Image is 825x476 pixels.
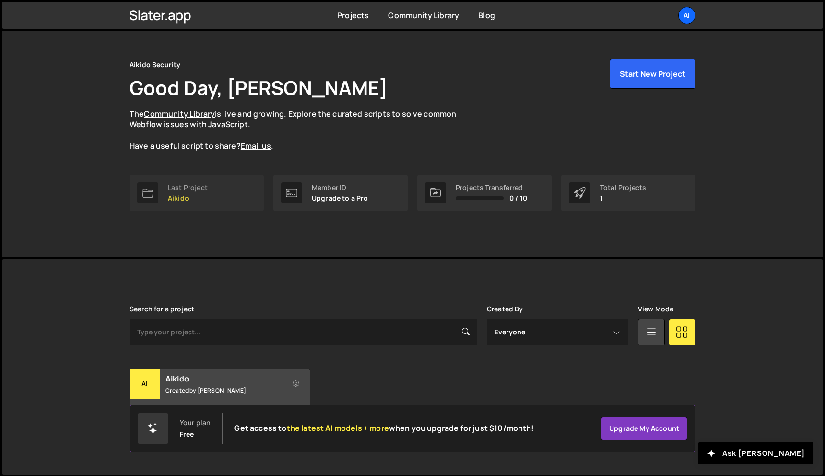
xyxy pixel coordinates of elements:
span: the latest AI models + more [287,423,389,433]
label: View Mode [638,305,673,313]
span: 0 / 10 [509,194,527,202]
a: Last Project Aikido [130,175,264,211]
a: Email us [241,141,271,151]
p: Upgrade to a Pro [312,194,368,202]
button: Start New Project [610,59,695,89]
div: Total Projects [600,184,646,191]
p: Aikido [168,194,208,202]
div: Last Project [168,184,208,191]
div: Aikido Security [130,59,180,71]
a: Projects [337,10,369,21]
input: Type your project... [130,319,477,345]
label: Created By [487,305,523,313]
div: 10 pages, last updated by [PERSON_NAME] [DATE] [130,399,310,428]
div: Projects Transferred [456,184,527,191]
a: Upgrade my account [601,417,687,440]
a: Blog [478,10,495,21]
div: Ai [130,369,160,399]
a: Ai [678,7,695,24]
h2: Aikido [165,373,281,384]
h2: Get access to when you upgrade for just $10/month! [234,424,534,433]
label: Search for a project [130,305,194,313]
a: Ai Aikido Created by [PERSON_NAME] 10 pages, last updated by [PERSON_NAME] [DATE] [130,369,310,428]
div: Your plan [180,419,211,427]
small: Created by [PERSON_NAME] [165,386,281,394]
h1: Good Day, [PERSON_NAME] [130,74,388,101]
div: Member ID [312,184,368,191]
p: The is live and growing. Explore the curated scripts to solve common Webflow issues with JavaScri... [130,108,475,152]
a: Community Library [388,10,459,21]
div: Free [180,430,194,438]
a: Community Library [144,108,215,119]
button: Ask [PERSON_NAME] [698,442,813,464]
p: 1 [600,194,646,202]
